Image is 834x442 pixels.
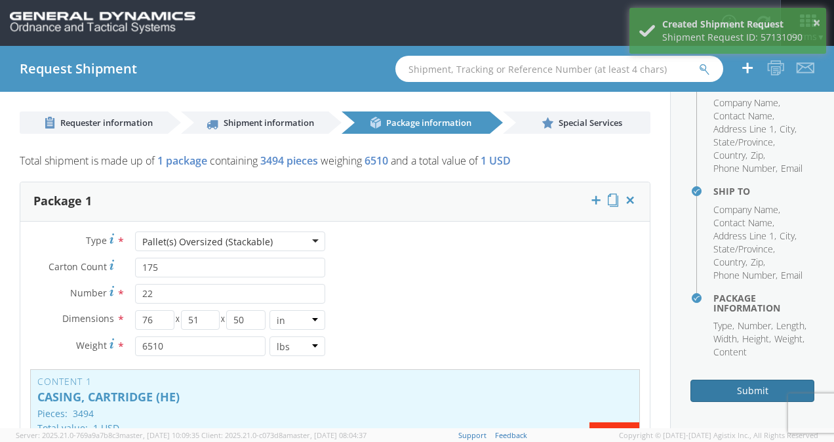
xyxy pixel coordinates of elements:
li: Zip [751,149,765,162]
span: Requester information [60,117,153,129]
span: Package information [386,117,471,129]
li: Weight [774,332,804,346]
li: Number [738,319,773,332]
span: Copyright © [DATE]-[DATE] Agistix Inc., All Rights Reserved [619,430,818,441]
span: Client: 2025.21.0-c073d8a [201,430,367,440]
span: HAZMAT [589,422,639,440]
a: Shipment information [181,111,329,134]
img: gd-ots-0c3321f2eb4c994f95cb.png [10,12,195,34]
a: Special Services [503,111,651,134]
input: Length [135,310,174,330]
span: master, [DATE] 08:04:37 [287,430,367,440]
li: Contact Name [713,110,774,123]
span: Type [86,234,107,247]
li: Phone Number [713,269,778,282]
li: Country [713,256,747,269]
span: Server: 2025.21.0-769a9a7b8c3 [16,430,199,440]
span: X [174,310,181,330]
h4: Package Information [713,293,814,313]
a: Package information [342,111,490,134]
p: CASING, CARTRIDGE (HE) [37,391,633,404]
input: Height [226,310,266,330]
li: City [780,230,797,243]
li: Company Name [713,96,780,110]
a: Feedback [495,430,527,440]
li: Type [713,319,734,332]
li: Height [742,332,771,346]
span: 6510 [365,153,388,168]
button: Submit [690,380,814,402]
span: 1 package [157,153,207,168]
li: Length [776,319,806,332]
span: Special Services [559,117,622,129]
li: Address Line 1 [713,123,776,136]
li: Content [713,346,747,359]
p: Total shipment is made up of containing weighing and a total value of [20,153,650,175]
div: Shipment Request ID: 57131090 [662,31,816,44]
li: Width [713,332,739,346]
div: Pallet(s) Oversized (Stackable) [142,235,273,249]
input: Shipment, Tracking or Reference Number (at least 4 chars) [395,56,723,82]
li: Contact Name [713,216,774,230]
h4: Request Shipment [20,62,137,76]
li: Email [781,162,803,175]
span: Number [70,287,107,299]
span: 3494 pieces [260,153,318,168]
li: Company Name [713,203,780,216]
div: Created Shipment Request [662,18,816,31]
span: master, [DATE] 10:09:35 [119,430,199,440]
h4: Ship To [713,186,814,196]
li: Address Line 1 [713,230,776,243]
span: Weight [76,339,107,352]
span: Shipment information [224,117,314,129]
p: Total value: 1 USD [37,423,633,433]
span: X [220,310,226,330]
a: Requester information [20,111,168,134]
button: × [813,14,820,33]
li: City [780,123,797,136]
li: Country [713,149,747,162]
input: Width [181,310,220,330]
p: Pieces: 3494 [37,409,633,418]
li: State/Province [713,243,775,256]
li: State/Province [713,136,775,149]
span: 1 USD [481,153,511,168]
span: Dimensions [62,312,114,325]
li: Phone Number [713,162,778,175]
h3: Content 1 [37,376,633,386]
li: Email [781,269,803,282]
li: Zip [751,256,765,269]
h3: Package 1 [33,195,92,208]
a: Support [458,430,486,440]
span: Carton Count [49,260,107,273]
